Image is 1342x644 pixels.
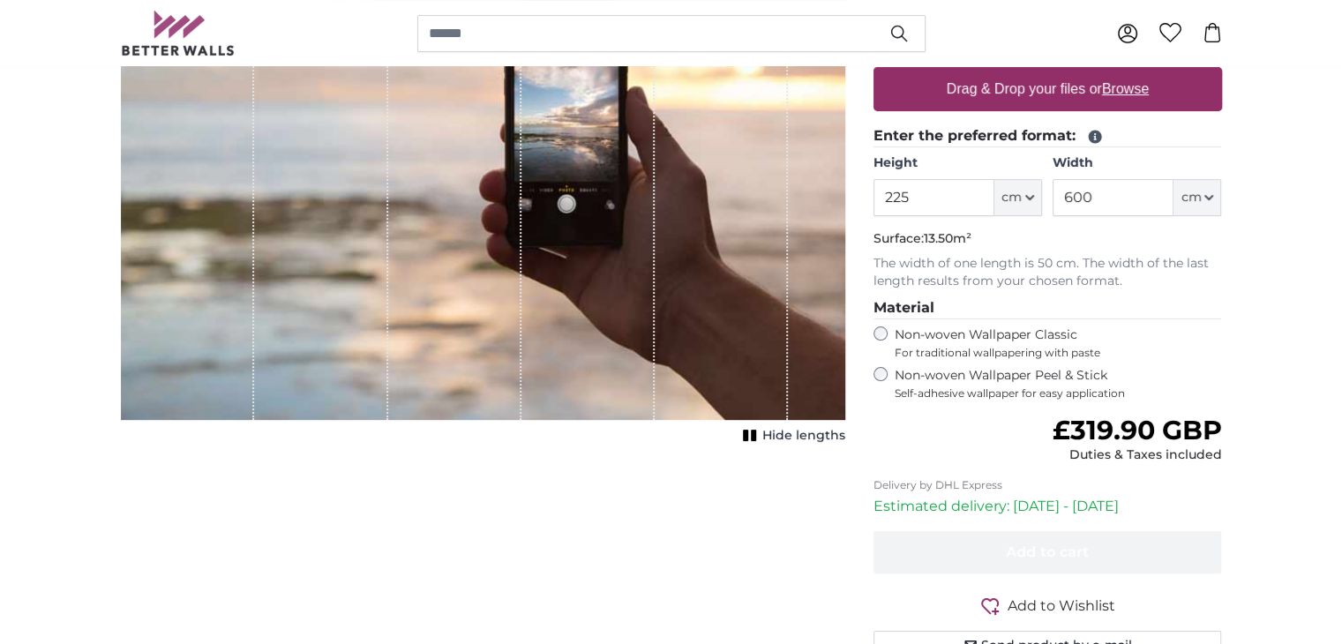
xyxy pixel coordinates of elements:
[895,386,1222,401] span: Self-adhesive wallpaper for easy application
[1102,81,1149,96] u: Browse
[762,427,845,445] span: Hide lengths
[873,255,1222,290] p: The width of one length is 50 cm. The width of the last length results from your chosen format.
[1173,179,1221,216] button: cm
[873,297,1222,319] legend: Material
[873,154,1042,172] label: Height
[121,11,236,56] img: Betterwalls
[1006,543,1089,560] span: Add to cart
[924,230,971,246] span: 13.50m²
[873,478,1222,492] p: Delivery by DHL Express
[1181,189,1201,206] span: cm
[873,531,1222,573] button: Add to cart
[1008,595,1115,617] span: Add to Wishlist
[895,367,1222,401] label: Non-woven Wallpaper Peel & Stick
[1052,414,1221,446] span: £319.90 GBP
[994,179,1042,216] button: cm
[873,230,1222,248] p: Surface:
[1052,446,1221,464] div: Duties & Taxes included
[873,595,1222,617] button: Add to Wishlist
[738,423,845,448] button: Hide lengths
[1001,189,1022,206] span: cm
[1053,154,1221,172] label: Width
[873,125,1222,147] legend: Enter the preferred format:
[895,346,1222,360] span: For traditional wallpapering with paste
[895,326,1222,360] label: Non-woven Wallpaper Classic
[873,496,1222,517] p: Estimated delivery: [DATE] - [DATE]
[939,71,1155,107] label: Drag & Drop your files or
